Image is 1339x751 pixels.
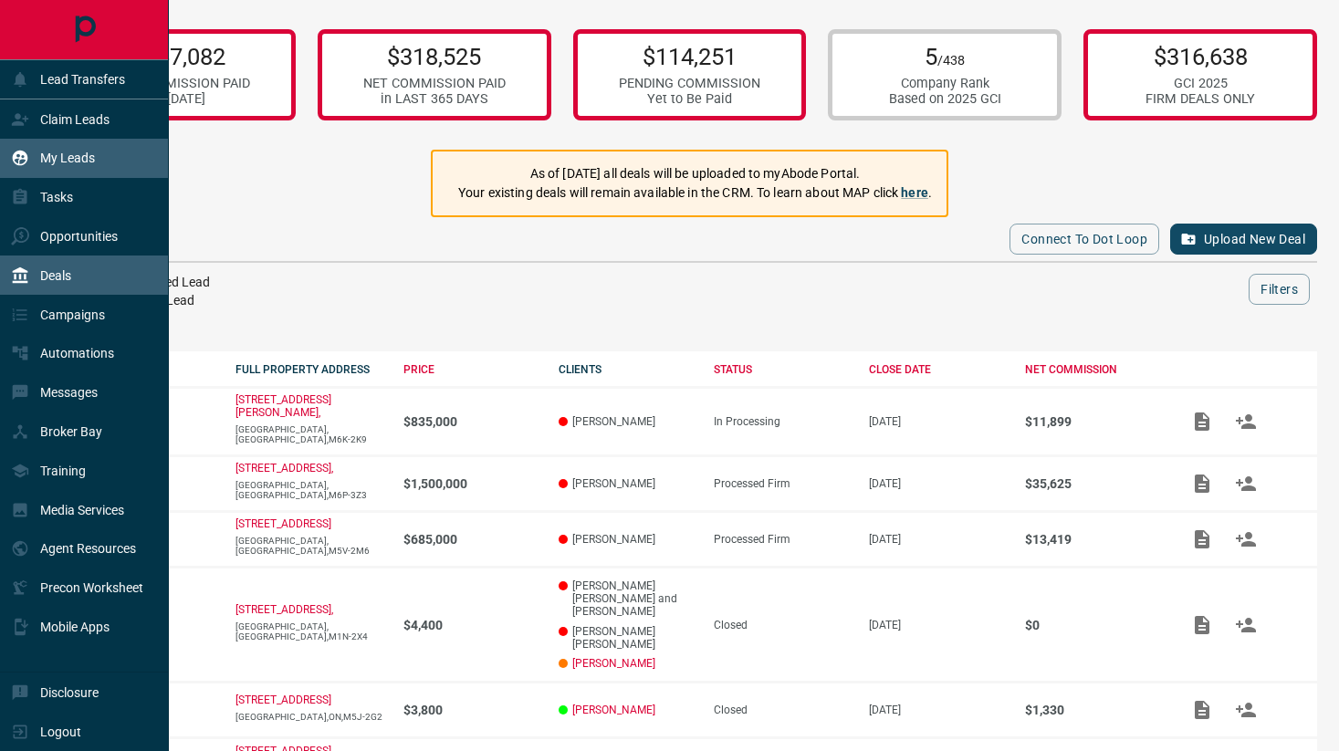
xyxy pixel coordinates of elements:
[235,363,385,376] div: FULL PROPERTY ADDRESS
[108,43,250,70] p: $267,082
[235,480,385,500] p: [GEOGRAPHIC_DATA],[GEOGRAPHIC_DATA],M6P-3Z3
[714,533,851,546] div: Processed Firm
[1025,476,1162,491] p: $35,625
[1145,91,1255,107] div: FIRM DEALS ONLY
[235,536,385,556] p: [GEOGRAPHIC_DATA],[GEOGRAPHIC_DATA],M5V-2M6
[572,704,655,716] a: [PERSON_NAME]
[1224,476,1268,489] span: Match Clients
[458,183,932,203] p: Your existing deals will remain available in the CRM. To learn about MAP click .
[403,703,540,717] p: $3,800
[1224,414,1268,427] span: Match Clients
[869,533,1006,546] p: [DATE]
[235,694,331,706] a: [STREET_ADDRESS]
[619,76,760,91] div: PENDING COMMISSION
[1025,703,1162,717] p: $1,330
[1180,618,1224,631] span: Add / View Documents
[889,91,1001,107] div: Based on 2025 GCI
[1025,414,1162,429] p: $11,899
[1224,532,1268,545] span: Match Clients
[937,53,965,68] span: /438
[714,363,851,376] div: STATUS
[714,415,851,428] div: In Processing
[363,91,506,107] div: in LAST 365 DAYS
[458,164,932,183] p: As of [DATE] all deals will be uploaded to myAbode Portal.
[572,657,655,670] a: [PERSON_NAME]
[1025,618,1162,632] p: $0
[403,476,540,491] p: $1,500,000
[1224,618,1268,631] span: Match Clients
[619,43,760,70] p: $114,251
[559,579,696,618] p: [PERSON_NAME] [PERSON_NAME] and [PERSON_NAME]
[869,704,1006,716] p: [DATE]
[1180,703,1224,715] span: Add / View Documents
[559,415,696,428] p: [PERSON_NAME]
[714,477,851,490] div: Processed Firm
[869,415,1006,428] p: [DATE]
[108,91,250,107] div: in [DATE]
[559,363,696,376] div: CLIENTS
[869,363,1006,376] div: CLOSE DATE
[235,603,333,616] a: [STREET_ADDRESS],
[235,393,331,419] a: [STREET_ADDRESS][PERSON_NAME],
[1249,274,1310,305] button: Filters
[363,76,506,91] div: NET COMMISSION PAID
[1025,532,1162,547] p: $13,419
[1180,414,1224,427] span: Add / View Documents
[1180,476,1224,489] span: Add / View Documents
[869,619,1006,631] p: [DATE]
[901,185,928,200] a: here
[714,704,851,716] div: Closed
[1224,703,1268,715] span: Match Clients
[869,477,1006,490] p: [DATE]
[403,618,540,632] p: $4,400
[1145,43,1255,70] p: $316,638
[1009,224,1159,255] button: Connect to Dot Loop
[235,424,385,444] p: [GEOGRAPHIC_DATA],[GEOGRAPHIC_DATA],M6K-2K9
[619,91,760,107] div: Yet to Be Paid
[889,76,1001,91] div: Company Rank
[559,477,696,490] p: [PERSON_NAME]
[108,76,250,91] div: NET COMMISSION PAID
[559,625,696,651] p: [PERSON_NAME] [PERSON_NAME]
[403,414,540,429] p: $835,000
[714,619,851,631] div: Closed
[1170,224,1317,255] button: Upload New Deal
[889,43,1001,70] p: 5
[403,532,540,547] p: $685,000
[1145,76,1255,91] div: GCI 2025
[1025,363,1162,376] div: NET COMMISSION
[1180,532,1224,545] span: Add / View Documents
[403,363,540,376] div: PRICE
[235,621,385,641] p: [GEOGRAPHIC_DATA],[GEOGRAPHIC_DATA],M1N-2X4
[235,462,333,475] a: [STREET_ADDRESS],
[235,712,385,722] p: [GEOGRAPHIC_DATA],ON,M5J-2G2
[559,533,696,546] p: [PERSON_NAME]
[363,43,506,70] p: $318,525
[235,517,331,530] a: [STREET_ADDRESS]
